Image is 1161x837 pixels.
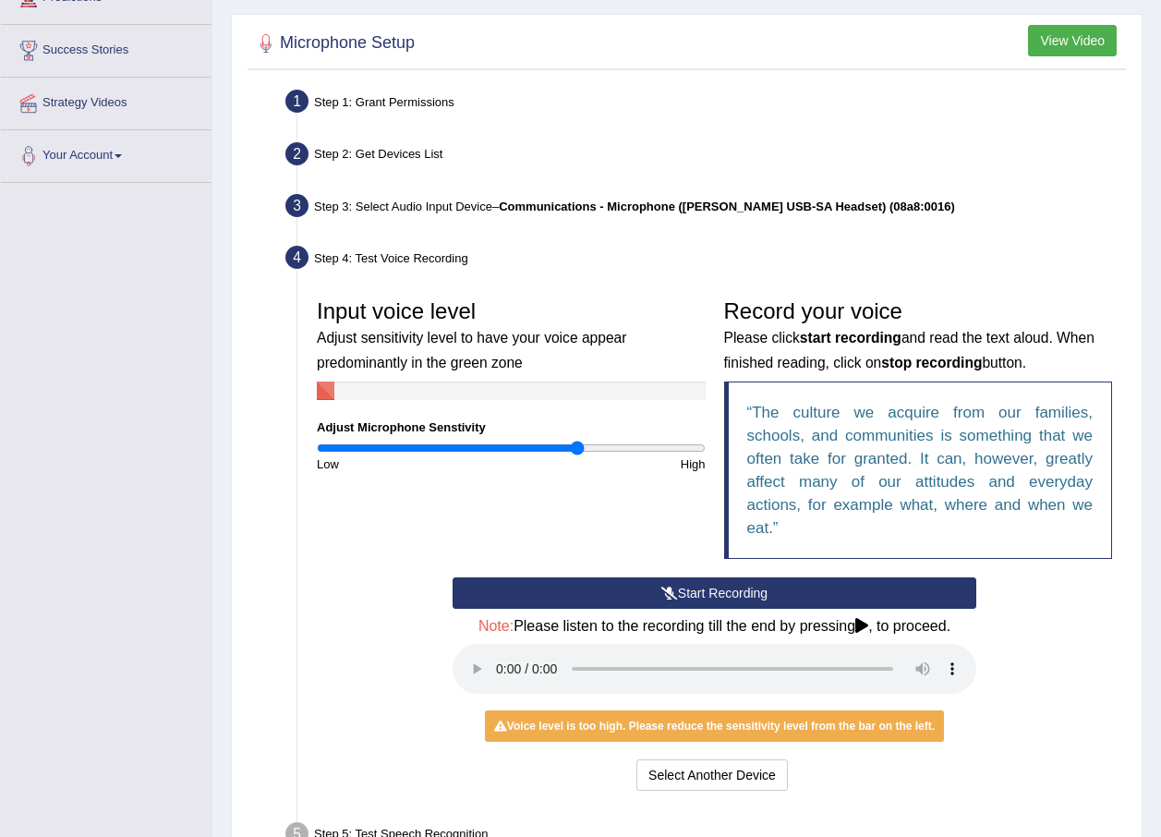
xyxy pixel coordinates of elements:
[1,130,212,176] a: Your Account
[881,355,982,370] b: stop recording
[724,330,1094,370] small: Please click and read the text aloud. When finished reading, click on button.
[1,78,212,124] a: Strategy Videos
[1028,25,1117,56] button: View Video
[478,618,514,634] span: Note:
[485,710,944,742] div: Voice level is too high. Please reduce the sensitivity level from the bar on the left.
[511,455,714,473] div: High
[277,240,1133,281] div: Step 4: Test Voice Recording
[308,455,511,473] div: Low
[277,188,1133,229] div: Step 3: Select Audio Input Device
[724,299,1113,372] h3: Record your voice
[499,200,955,213] b: Communications - Microphone ([PERSON_NAME] USB-SA Headset) (08a8:0016)
[252,30,415,57] h2: Microphone Setup
[277,84,1133,125] div: Step 1: Grant Permissions
[636,759,788,791] button: Select Another Device
[1,25,212,71] a: Success Stories
[747,404,1094,537] q: The culture we acquire from our families, schools, and communities is something that we often tak...
[317,330,626,370] small: Adjust sensitivity level to have your voice appear predominantly in the green zone
[492,200,955,213] span: –
[277,137,1133,177] div: Step 2: Get Devices List
[453,618,976,635] h4: Please listen to the recording till the end by pressing , to proceed.
[317,299,706,372] h3: Input voice level
[317,418,486,436] label: Adjust Microphone Senstivity
[453,577,976,609] button: Start Recording
[800,330,901,346] b: start recording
